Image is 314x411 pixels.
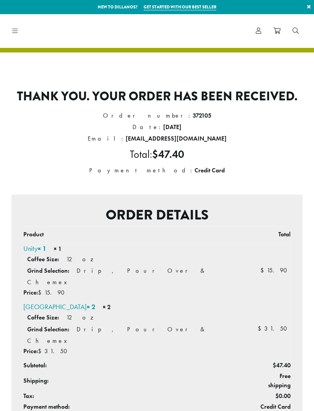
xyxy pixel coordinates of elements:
strong: Price: [23,347,38,355]
strong: × 1 [38,244,46,253]
span: $ [38,288,44,296]
bdi: 15.90 [260,266,291,274]
p: 12 oz [66,255,98,263]
strong: [DATE] [163,123,182,131]
th: Subtotal: [23,360,256,371]
p: Drip, Pour Over & Chemex [27,267,207,286]
p: Drip, Pour Over & Chemex [27,325,207,345]
h2: Order details [18,207,296,223]
strong: 372105 [193,111,211,120]
li: Payment method: [11,165,303,176]
strong: Coffee Size: [27,313,59,321]
span: $ [258,324,264,332]
span: 0.00 [275,392,291,400]
a: Get started with our best seller [144,4,216,10]
span: 31.50 [38,347,71,355]
span: $ [260,266,267,274]
strong: Grind Selection: [27,325,69,333]
span: 15.90 [38,288,68,296]
li: Date: [11,121,303,133]
th: Tax: [23,391,256,401]
a: Unity× 1 [23,244,46,253]
strong: × 2 [87,302,95,311]
strong: Credit Card [195,166,225,174]
th: Total [255,227,291,243]
span: $ [275,392,279,400]
span: $ [273,361,276,369]
th: Product [23,227,256,243]
a: [GEOGRAPHIC_DATA]× 2 [23,302,95,311]
bdi: 31.50 [258,324,291,332]
li: Order number: [11,110,303,121]
strong: × 2 [103,303,111,311]
strong: × 1 [54,245,62,253]
span: $ [152,147,158,161]
li: Total: [11,144,303,165]
span: 47.40 [273,361,291,369]
span: $ [38,347,44,355]
strong: [EMAIL_ADDRESS][DOMAIN_NAME] [126,134,227,142]
p: 12 oz [66,313,98,321]
li: Email: [11,133,303,144]
th: Shipping: [23,371,256,391]
p: Thank you. Your order has been received. [11,89,303,104]
strong: Price: [23,288,38,296]
strong: Coffee Size: [27,255,59,263]
bdi: 47.40 [152,147,184,161]
strong: Grind Selection: [27,267,69,275]
td: Free shipping [255,371,291,391]
a: Search [286,25,305,37]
